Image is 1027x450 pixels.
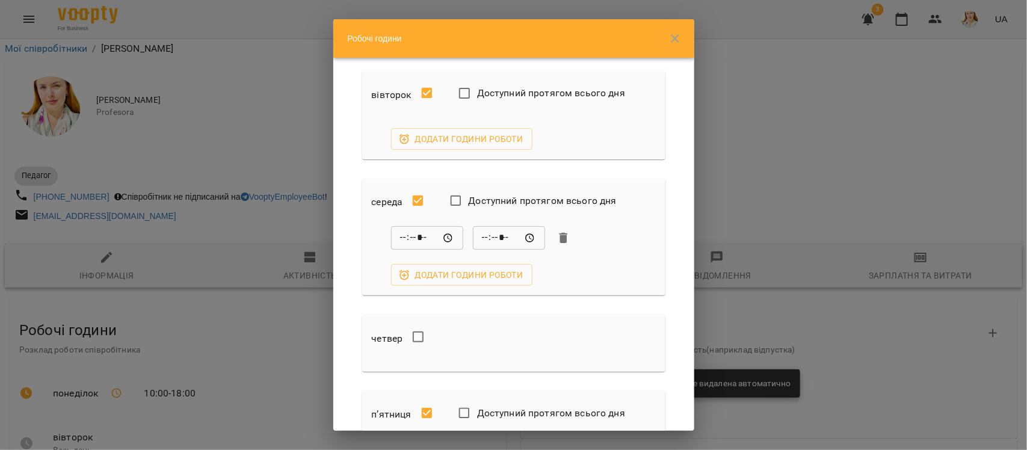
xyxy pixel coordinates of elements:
[401,268,523,282] span: Додати години роботи
[391,128,533,150] button: Додати години роботи
[372,194,403,211] h6: середа
[372,330,403,347] h6: четвер
[372,406,412,423] h6: п’ятниця
[372,87,412,103] h6: вівторок
[469,194,617,208] span: Доступний протягом всього дня
[473,226,545,250] div: До
[477,86,625,100] span: Доступний протягом всього дня
[391,226,463,250] div: Від
[401,132,523,146] span: Додати години роботи
[555,229,573,247] button: Видалити
[333,19,694,58] div: Робочі години
[477,406,625,421] span: Доступний протягом всього дня
[391,264,533,286] button: Додати години роботи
